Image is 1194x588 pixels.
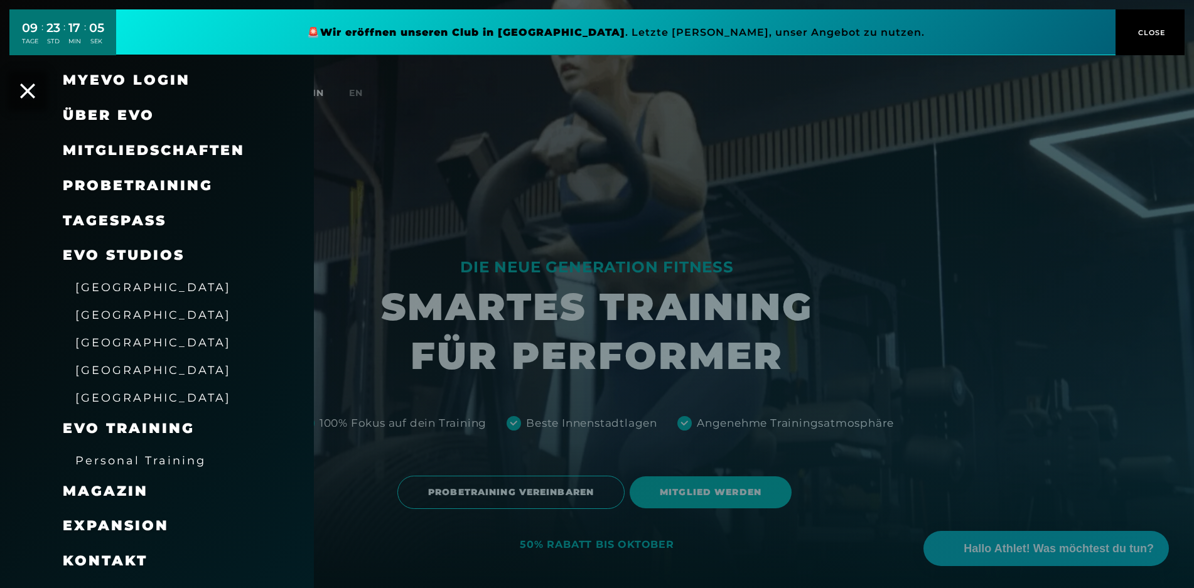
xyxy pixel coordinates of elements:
div: 09 [22,19,38,37]
span: CLOSE [1135,27,1166,38]
span: Über EVO [63,107,154,124]
div: SEK [89,37,104,46]
div: : [84,20,86,53]
a: MyEVO Login [63,72,190,88]
div: : [63,20,65,53]
div: 17 [68,19,81,37]
div: 05 [89,19,104,37]
div: STD [46,37,60,46]
div: : [41,20,43,53]
div: 23 [46,19,60,37]
div: TAGE [22,37,38,46]
button: CLOSE [1116,9,1185,55]
div: MIN [68,37,81,46]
